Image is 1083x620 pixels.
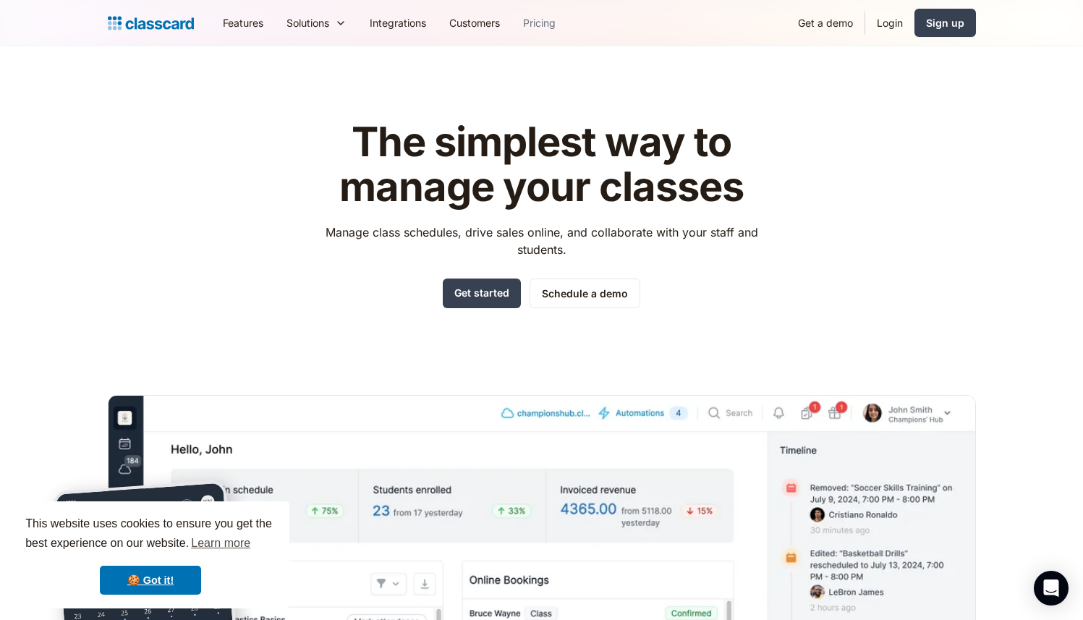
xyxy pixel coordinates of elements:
[786,7,865,39] a: Get a demo
[189,532,252,554] a: learn more about cookies
[100,566,201,595] a: dismiss cookie message
[312,120,771,209] h1: The simplest way to manage your classes
[926,15,964,30] div: Sign up
[312,224,771,258] p: Manage class schedules, drive sales online, and collaborate with your staff and students.
[443,279,521,308] a: Get started
[358,7,438,39] a: Integrations
[438,7,511,39] a: Customers
[12,501,289,608] div: cookieconsent
[865,7,914,39] a: Login
[211,7,275,39] a: Features
[1034,571,1069,606] div: Open Intercom Messenger
[511,7,567,39] a: Pricing
[530,279,640,308] a: Schedule a demo
[275,7,358,39] div: Solutions
[108,13,194,33] a: home
[914,9,976,37] a: Sign up
[286,15,329,30] div: Solutions
[25,515,276,554] span: This website uses cookies to ensure you get the best experience on our website.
